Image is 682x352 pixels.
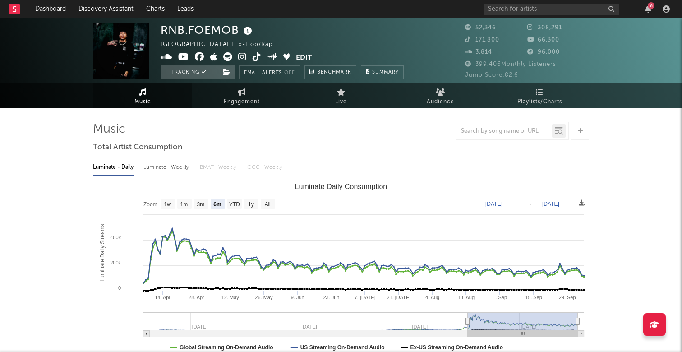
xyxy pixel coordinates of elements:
input: Search for artists [484,4,619,15]
span: Engagement [224,97,260,107]
span: Summary [372,70,399,75]
text: 18. Aug [458,295,475,300]
span: 3,814 [465,49,492,55]
text: Luminate Daily Consumption [295,183,387,190]
em: Off [284,70,295,75]
text: 400k [110,235,121,240]
text: 14. Apr [155,295,170,300]
text: Ex-US Streaming On-Demand Audio [410,344,503,351]
text: 28. Apr [189,295,204,300]
span: 52,346 [465,25,496,31]
text: 15. Sep [525,295,542,300]
text: [DATE] [542,201,559,207]
span: Music [134,97,151,107]
text: 6m [213,201,221,208]
span: Total Artist Consumption [93,142,182,153]
div: Luminate - Weekly [143,160,191,175]
div: [GEOGRAPHIC_DATA] | Hip-Hop/Rap [161,39,283,50]
text: Global Streaming On-Demand Audio [180,344,273,351]
text: [DATE] [485,201,502,207]
span: 399,406 Monthly Listeners [465,61,556,67]
text: 0 [118,285,121,291]
text: Zoom [143,201,157,208]
text: 1m [180,201,188,208]
span: 96,000 [527,49,560,55]
text: US Streaming On-Demand Audio [300,344,385,351]
text: 26. May [255,295,273,300]
div: 6 [648,2,654,9]
text: 1y [248,201,254,208]
span: Playlists/Charts [517,97,562,107]
text: 3m [197,201,205,208]
text: 23. Jun [323,295,339,300]
a: Live [291,83,391,108]
button: 6 [645,5,651,13]
text: 29. Sep [559,295,576,300]
span: 171,800 [465,37,499,43]
text: 12. May [221,295,240,300]
button: Email AlertsOff [239,65,300,79]
span: 308,291 [527,25,562,31]
text: → [527,201,532,207]
span: Audience [427,97,454,107]
div: Luminate - Daily [93,160,134,175]
a: Music [93,83,192,108]
text: YTD [229,201,240,208]
text: 1w [164,201,171,208]
text: All [264,201,270,208]
a: Benchmark [304,65,356,79]
text: 9. Jun [291,295,304,300]
div: RNB.FOEMOB [161,23,254,37]
span: Jump Score: 82.6 [465,72,518,78]
text: 21. [DATE] [387,295,410,300]
span: Live [335,97,347,107]
span: Benchmark [317,67,351,78]
text: 4. Aug [425,295,439,300]
a: Engagement [192,83,291,108]
button: Edit [296,52,312,64]
text: 7. [DATE] [355,295,376,300]
text: 1. Sep [493,295,507,300]
a: Playlists/Charts [490,83,589,108]
button: Summary [361,65,404,79]
button: Tracking [161,65,217,79]
span: 66,300 [527,37,559,43]
input: Search by song name or URL [456,128,552,135]
text: 200k [110,260,121,265]
text: Luminate Daily Streams [99,224,106,281]
a: Audience [391,83,490,108]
